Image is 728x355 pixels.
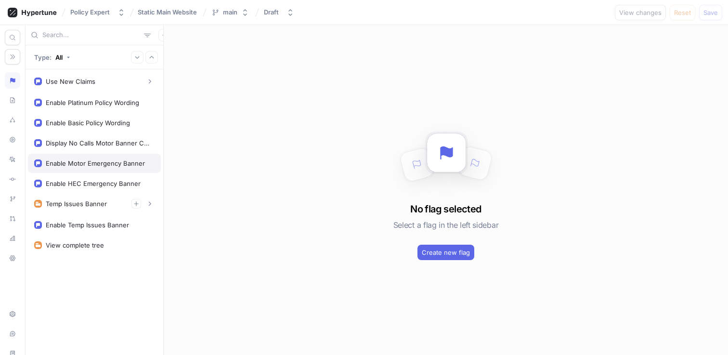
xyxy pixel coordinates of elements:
div: Branches [5,191,20,207]
div: Draft [264,8,279,16]
span: Save [703,10,718,15]
button: Save [699,5,722,20]
button: View changes [615,5,666,20]
div: Diff [5,171,20,187]
button: Type: All [31,49,74,66]
div: Flags [5,72,20,89]
div: Pull requests [5,210,20,227]
div: Logs [5,151,20,168]
div: Preview [5,131,20,148]
p: Type: [34,53,52,61]
div: Use New Claims [46,78,95,85]
div: Enable Temp Issues Banner [46,221,129,229]
div: Policy Expert [70,8,110,16]
span: Reset [674,10,691,15]
button: Expand all [131,51,143,64]
div: All [55,53,63,61]
span: Static Main Website [138,9,197,15]
button: Collapse all [145,51,158,64]
div: Schema [5,92,20,108]
input: Search... [42,30,140,40]
button: Draft [260,4,298,20]
div: Display No Calls Motor Banner Content [46,139,151,147]
div: Settings [5,250,20,266]
div: Temp Issues Banner [46,200,107,208]
div: View complete tree [46,241,104,249]
div: Enable Platinum Policy Wording [46,99,139,106]
button: Reset [670,5,695,20]
button: main [208,4,253,20]
div: Enable Basic Policy Wording [46,119,130,127]
h3: No flag selected [410,202,481,216]
div: Live chat [5,326,20,342]
button: Create new flag [417,245,474,260]
div: Setup [5,306,20,322]
h5: Select a flag in the left sidebar [393,216,498,234]
span: View changes [619,10,662,15]
button: Policy Expert [66,4,129,20]
div: Enable Motor Emergency Banner [46,159,145,167]
span: Create new flag [422,250,470,255]
div: Experiments [5,112,20,128]
div: Enable HEC Emergency Banner [46,180,141,187]
div: Analytics [5,230,20,247]
div: main [223,8,237,16]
